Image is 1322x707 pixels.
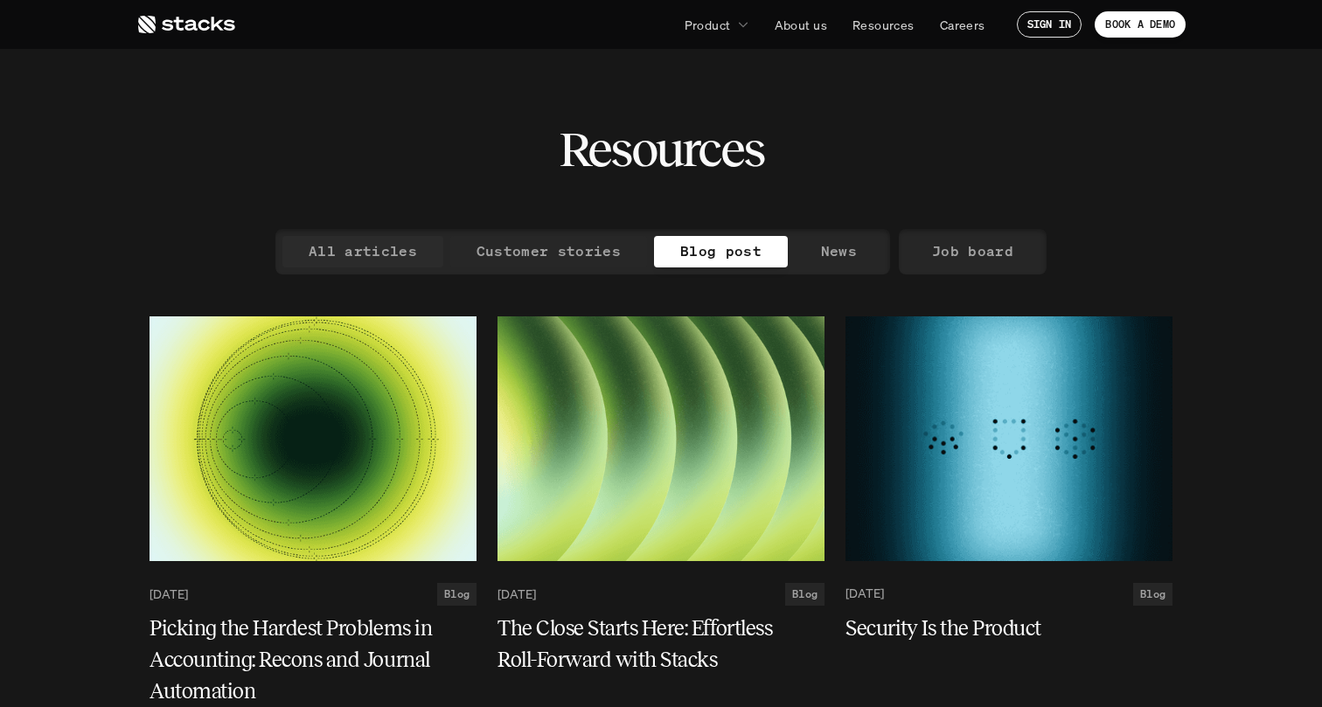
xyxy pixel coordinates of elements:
p: Product [685,16,731,34]
h2: Blog [1140,588,1165,600]
a: [DATE]Blog [845,583,1172,606]
h2: Resources [559,122,764,177]
p: Resources [852,16,915,34]
a: Security Is the Product [845,613,1172,644]
h5: Security Is the Product [845,613,1152,644]
a: Privacy Policy [262,79,337,93]
a: Blog post [654,236,788,267]
a: Resources [842,9,925,40]
a: Job board [906,236,1040,267]
p: Job board [932,239,1013,264]
a: SIGN IN [1017,11,1082,38]
p: [DATE] [150,586,188,601]
p: News [821,239,857,264]
p: [DATE] [497,586,536,601]
h2: Blog [792,588,818,600]
p: Blog post [680,239,762,264]
p: Careers [940,16,985,34]
a: About us [764,9,838,40]
h2: Blog [444,588,470,600]
a: [DATE]Blog [497,583,825,606]
h5: The Close Starts Here: Effortless Roll-Forward with Stacks [497,613,804,676]
a: News [795,236,883,267]
p: BOOK A DEMO [1105,18,1175,31]
p: About us [775,16,827,34]
a: Customer stories [450,236,647,267]
a: The Close Starts Here: Effortless Roll-Forward with Stacks [497,613,825,676]
a: BOOK A DEMO [1095,11,1186,38]
a: Picking the Hardest Problems in Accounting: Recons and Journal Automation [150,613,477,707]
p: All articles [309,239,417,264]
h5: Picking the Hardest Problems in Accounting: Recons and Journal Automation [150,613,456,707]
p: [DATE] [845,586,884,601]
a: [DATE]Blog [150,583,477,606]
p: Customer stories [477,239,621,264]
a: All articles [282,236,443,267]
a: Careers [929,9,996,40]
p: SIGN IN [1027,18,1072,31]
